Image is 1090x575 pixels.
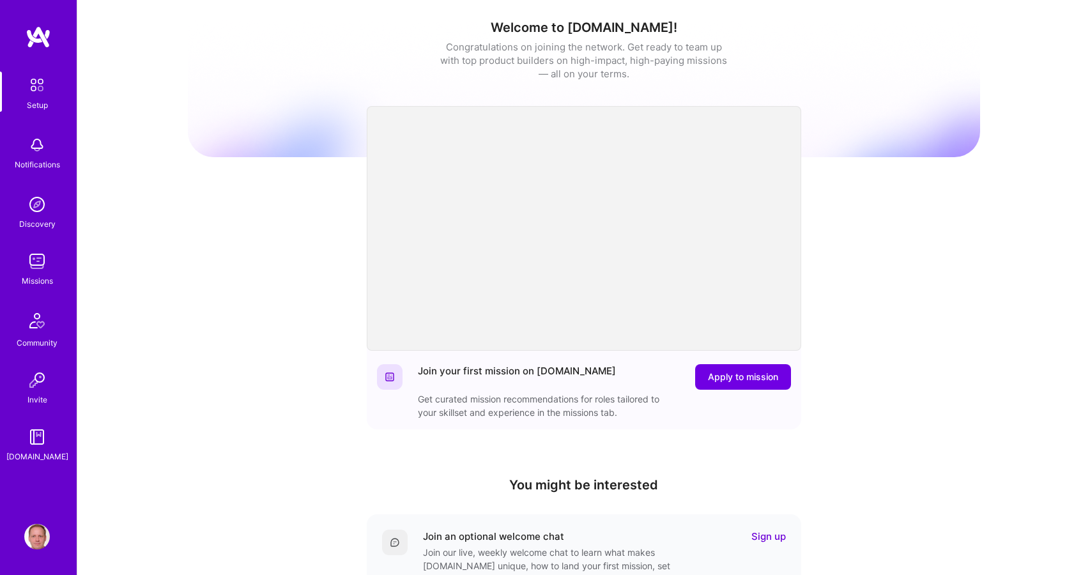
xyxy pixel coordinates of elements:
[24,249,50,274] img: teamwork
[24,367,50,393] img: Invite
[24,424,50,450] img: guide book
[17,336,58,349] div: Community
[695,364,791,390] button: Apply to mission
[440,40,728,80] div: Congratulations on joining the network. Get ready to team up with top product builders on high-im...
[24,72,50,98] img: setup
[21,524,53,549] a: User Avatar
[188,20,980,35] h1: Welcome to [DOMAIN_NAME]!
[22,305,52,336] img: Community
[24,132,50,158] img: bell
[27,98,48,112] div: Setup
[15,158,60,171] div: Notifications
[27,393,47,406] div: Invite
[26,26,51,49] img: logo
[708,371,778,383] span: Apply to mission
[418,392,673,419] div: Get curated mission recommendations for roles tailored to your skillset and experience in the mis...
[385,372,395,382] img: Website
[390,537,400,548] img: Comment
[418,364,616,390] div: Join your first mission on [DOMAIN_NAME]
[24,524,50,549] img: User Avatar
[19,217,56,231] div: Discovery
[423,530,564,543] div: Join an optional welcome chat
[367,106,801,351] iframe: video
[22,274,53,287] div: Missions
[751,530,786,543] a: Sign up
[24,192,50,217] img: discovery
[367,477,801,493] h4: You might be interested
[6,450,68,463] div: [DOMAIN_NAME]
